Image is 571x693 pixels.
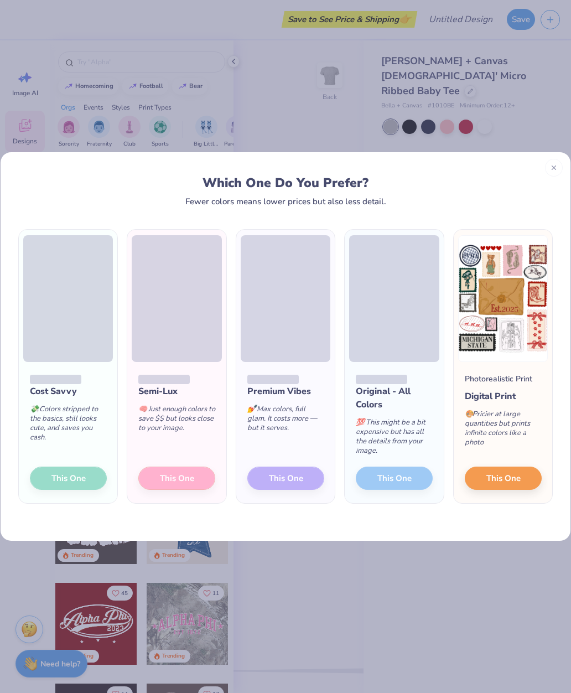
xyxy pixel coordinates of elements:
div: Colors stripped to the basics, still looks cute, and saves you cash. [30,398,107,453]
div: Which One Do You Prefer? [31,175,541,190]
div: Pricier at large quantities but prints infinite colors like a photo [465,403,542,458]
div: Cost Savvy [30,385,107,398]
span: 💸 [30,404,39,414]
div: Max colors, full glam. It costs more — but it serves. [247,398,324,444]
div: Premium Vibes [247,385,324,398]
span: 🎨 [465,409,474,419]
img: Photorealistic preview [458,235,548,362]
div: Digital Print [465,390,542,403]
div: Photorealistic Print [465,373,532,385]
span: 💅 [247,404,256,414]
span: 💯 [356,417,365,427]
span: 🧠 [138,404,147,414]
div: Just enough colors to save $$ but looks close to your image. [138,398,215,444]
div: Original - All Colors [356,385,433,411]
div: This might be a bit expensive but has all the details from your image. [356,411,433,467]
div: Fewer colors means lower prices but also less detail. [185,197,386,206]
span: This One [486,472,520,485]
button: This One [465,467,542,490]
div: Semi-Lux [138,385,215,398]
